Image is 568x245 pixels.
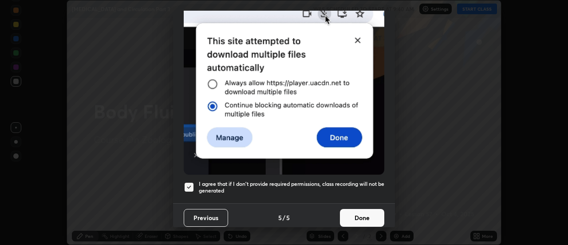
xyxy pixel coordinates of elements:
h5: I agree that if I don't provide required permissions, class recording will not be generated [199,181,384,194]
button: Done [340,209,384,227]
h4: / [283,213,285,222]
h4: 5 [278,213,282,222]
h4: 5 [286,213,290,222]
button: Previous [184,209,228,227]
